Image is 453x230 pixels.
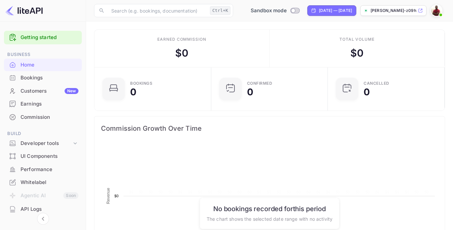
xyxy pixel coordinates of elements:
[178,190,182,194] text: $0
[21,140,72,147] div: Developer tools
[307,5,356,16] div: Click to change the date range period
[251,7,287,15] span: Sandbox mode
[157,36,206,42] div: Earned commission
[395,190,399,194] text: $0
[339,36,375,42] div: Total volume
[4,203,82,215] a: API Logs
[101,123,438,134] span: Commission Growth Over Time
[207,205,332,212] h6: No bookings recorded for this period
[415,190,419,194] text: $0
[364,87,370,97] div: 0
[4,98,82,111] div: Earnings
[356,190,360,194] text: $0
[4,130,82,137] span: Build
[4,59,82,71] a: Home
[198,190,202,194] text: $0
[296,190,301,194] text: $0
[114,194,119,198] text: $0
[4,98,82,110] a: Earnings
[346,190,350,194] text: $0
[306,190,311,194] text: $0
[4,31,82,44] div: Getting started
[431,5,442,16] img: Jonathan Duiker
[316,190,321,194] text: $0
[106,188,111,204] text: Revenue
[4,163,82,176] div: Performance
[4,176,82,188] a: Whitelabel
[149,190,153,194] text: $0
[4,150,82,162] a: UI Components
[4,111,82,124] div: Commission
[267,190,271,194] text: $0
[371,8,417,14] p: [PERSON_NAME]-z09hx....
[375,190,379,194] text: $0
[130,87,136,97] div: 0
[4,150,82,163] div: UI Components
[21,61,78,69] div: Home
[4,163,82,175] a: Performance
[139,190,143,194] text: $0
[277,190,281,194] text: $0
[287,190,291,194] text: $0
[237,190,242,194] text: $0
[129,190,133,194] text: $0
[336,190,340,194] text: $0
[4,138,82,149] div: Developer tools
[21,74,78,82] div: Bookings
[4,203,82,216] div: API Logs
[37,213,49,225] button: Collapse navigation
[169,190,173,194] text: $0
[218,190,222,194] text: $0
[364,81,389,85] div: CANCELLED
[4,85,82,97] a: CustomersNew
[366,190,370,194] text: $0
[247,190,252,194] text: $0
[21,34,78,41] a: Getting started
[385,190,389,194] text: $0
[4,176,82,189] div: Whitelabel
[175,46,188,61] div: $ 0
[319,8,352,14] div: [DATE] — [DATE]
[227,190,232,194] text: $0
[4,51,82,58] span: Business
[159,190,163,194] text: $0
[65,88,78,94] div: New
[247,81,273,85] div: Confirmed
[21,87,78,95] div: Customers
[208,190,212,194] text: $0
[4,111,82,123] a: Commission
[257,190,261,194] text: $0
[248,7,302,15] div: Switch to Production mode
[350,46,364,61] div: $ 0
[247,87,253,97] div: 0
[130,81,152,85] div: Bookings
[21,100,78,108] div: Earnings
[21,153,78,160] div: UI Components
[425,190,429,194] text: $0
[207,215,332,222] p: The chart shows the selected date range with no activity
[405,190,409,194] text: $0
[5,5,43,16] img: LiteAPI logo
[21,114,78,121] div: Commission
[326,190,330,194] text: $0
[21,179,78,186] div: Whitelabel
[4,71,82,84] a: Bookings
[21,166,78,173] div: Performance
[4,85,82,98] div: CustomersNew
[210,6,230,15] div: Ctrl+K
[21,206,78,213] div: API Logs
[107,4,207,17] input: Search (e.g. bookings, documentation)
[188,190,192,194] text: $0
